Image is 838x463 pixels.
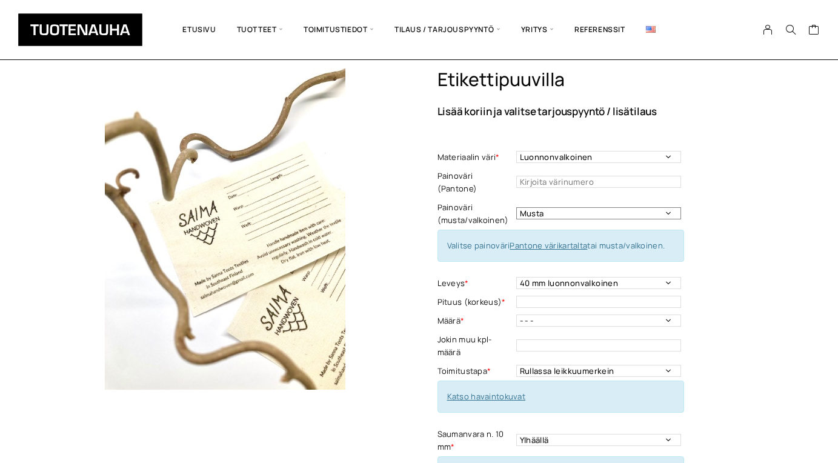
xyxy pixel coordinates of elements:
[437,201,513,227] label: Painoväri (musta/valkoinen)
[437,365,513,378] label: Toimitustapa
[511,9,564,50] span: Yritys
[437,296,513,308] label: Pituus (korkeus)
[437,277,513,290] label: Leveys
[384,9,511,50] span: Tilaus / Tarjouspyyntö
[437,170,513,195] label: Painoväri (Pantone)
[756,24,780,35] a: My Account
[437,333,513,359] label: Jokin muu kpl-määrä
[447,240,665,251] span: Valitse painoväri tai musta/valkoinen.
[172,9,226,50] a: Etusivu
[510,240,587,251] a: Pantone värikartalta
[808,24,820,38] a: Cart
[437,428,513,453] label: Saumanvara n. 10 mm
[564,9,636,50] a: Referenssit
[293,9,384,50] span: Toimitustiedot
[516,176,681,188] input: Kirjoita värinumero
[18,13,142,46] img: Tuotenauha Oy
[437,68,774,91] h1: Etikettipuuvilla
[227,9,293,50] span: Tuotteet
[437,106,774,116] p: Lisää koriin ja valitse tarjouspyyntö / lisätilaus
[779,24,802,35] button: Search
[437,151,513,164] label: Materiaalin väri
[646,26,656,33] img: English
[65,68,386,390] img: tuotenauha_etikettipuuvilla
[447,391,526,402] a: Katso havaintokuvat
[437,315,513,327] label: Määrä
